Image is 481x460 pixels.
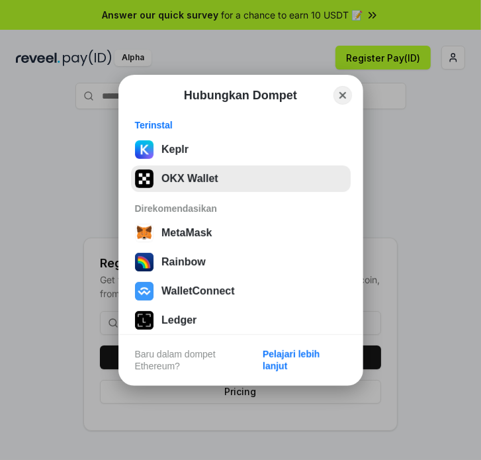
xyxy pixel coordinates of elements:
div: WalletConnect [161,285,235,297]
div: MetaMask [161,227,212,239]
img: svg+xml,%3Csvg%20width%3D%2228%22%20height%3D%2228%22%20viewBox%3D%220%200%2028%2028%22%20fill%3D... [135,282,153,300]
div: Baru dalam dompet Ethereum? [135,348,263,372]
div: Ledger [161,314,197,326]
div: Rainbow [161,256,206,268]
img: svg+xml,%3Csvg%20width%3D%2228%22%20height%3D%2228%22%20viewBox%3D%220%200%2028%2028%22%20fill%3D... [135,224,153,242]
img: svg+xml,%3Csvg%20width%3D%22120%22%20height%3D%22120%22%20viewBox%3D%220%200%20120%20120%22%20fil... [135,253,153,271]
button: Ledger [131,307,351,334]
div: Terinstal [135,119,347,131]
h1: Hubungkan Dompet [184,87,297,103]
div: Direkomendasikan [135,203,347,214]
div: Keplr [161,144,189,156]
button: WalletConnect [131,278,351,304]
button: Rainbow [131,249,351,275]
div: Pelajari lebih lanjut [263,348,347,372]
img: 5VZ71FV6L7PA3gg3tXrdQ+DgLhC+75Wq3no69P3MC0NFQpx2lL04Ql9gHK1bRDjsSBIvScBnDTk1WrlGIZBorIDEYJj+rhdgn... [135,169,153,188]
img: ByMCUfJCc2WaAAAAAElFTkSuQmCC [135,140,153,159]
img: svg+xml,%3Csvg%20xmlns%3D%22http%3A%2F%2Fwww.w3.org%2F2000%2Fsvg%22%20width%3D%2228%22%20height%3... [135,311,153,330]
button: Keplr [131,136,351,163]
div: OKX Wallet [161,173,218,185]
button: Close [333,86,352,105]
button: OKX Wallet [131,165,351,192]
button: MetaMask [131,220,351,246]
